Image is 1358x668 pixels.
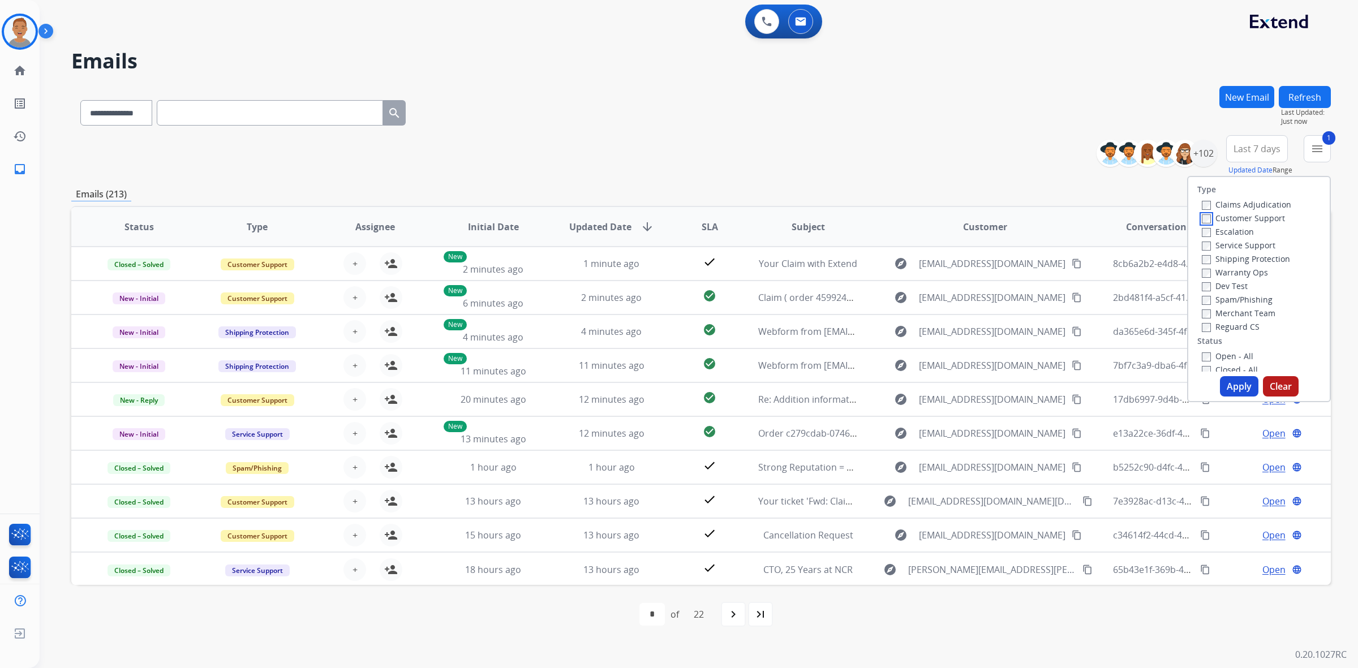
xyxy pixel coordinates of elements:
[1228,166,1273,175] button: Updated Date
[581,325,642,338] span: 4 minutes ago
[894,426,908,440] mat-icon: explore
[1202,351,1253,361] label: Open - All
[1113,325,1286,338] span: da365e6d-345f-4fb3-a236-92ad30b91e91
[1234,146,1280,151] span: Last 7 days
[919,460,1065,474] span: [EMAIL_ADDRESS][DOMAIN_NAME]
[113,394,165,406] span: New - Reply
[444,421,467,432] p: New
[1219,86,1274,108] button: New Email
[343,354,366,377] button: +
[225,428,290,440] span: Service Support
[671,607,679,621] div: of
[1202,242,1211,251] input: Service Support
[384,426,398,440] mat-icon: person_add
[1113,257,1286,270] span: 8cb6a2b2-e4d8-4dcc-ba1c-ff05b99d5d0d
[463,263,523,275] span: 2 minutes ago
[763,563,853,576] span: CTO, 25 Years at NCR
[1200,496,1210,506] mat-icon: content_copy
[1202,323,1211,332] input: Reguard CS
[384,528,398,542] mat-icon: person_add
[1202,308,1275,318] label: Merchant Team
[1113,461,1279,473] span: b5252c90-d4fc-4a54-83ef-63f37b7fee13
[1197,184,1216,195] label: Type
[1072,530,1082,540] mat-icon: content_copy
[763,529,853,541] span: Cancellation Request
[465,529,521,541] span: 15 hours ago
[1200,462,1210,472] mat-icon: content_copy
[1072,292,1082,303] mat-icon: content_copy
[894,359,908,372] mat-icon: explore
[1082,496,1093,506] mat-icon: content_copy
[702,220,718,234] span: SLA
[583,563,639,576] span: 13 hours ago
[1281,117,1331,126] span: Just now
[1226,135,1288,162] button: Last 7 days
[1113,291,1285,304] span: 2bd481f4-a5cf-4168-b095-6bad7e206565
[353,426,358,440] span: +
[703,527,716,540] mat-icon: check
[113,326,165,338] span: New - Initial
[355,220,395,234] span: Assignee
[703,323,716,337] mat-icon: check_circle
[1292,428,1302,438] mat-icon: language
[919,291,1065,304] span: [EMAIL_ADDRESS][DOMAIN_NAME]
[353,563,358,576] span: +
[1113,359,1280,372] span: 7bf7c3a9-dba6-4f6d-984c-36f92e8df334
[1202,199,1291,210] label: Claims Adjudication
[1228,165,1292,175] span: Range
[1263,376,1299,397] button: Clear
[758,393,865,406] span: Re: Addition information.
[908,563,1076,576] span: [PERSON_NAME][EMAIL_ADDRESS][PERSON_NAME][DOMAIN_NAME]
[1262,426,1286,440] span: Open
[71,187,131,201] p: Emails (213)
[444,319,467,330] p: New
[343,286,366,309] button: +
[1200,564,1210,575] mat-icon: content_copy
[1113,427,1286,439] span: e13a22ce-36df-4c24-b3ad-3a0972174720
[353,460,358,474] span: +
[468,220,519,234] span: Initial Date
[703,289,716,303] mat-icon: check_circle
[758,495,957,507] span: Your ticket 'Fwd: Claim Status' has been closed
[221,394,294,406] span: Customer Support
[384,325,398,338] mat-icon: person_add
[754,607,767,621] mat-icon: last_page
[343,558,366,581] button: +
[461,365,526,377] span: 11 minutes ago
[463,297,523,309] span: 6 minutes ago
[758,359,1015,372] span: Webform from [EMAIL_ADDRESS][DOMAIN_NAME] on [DATE]
[1202,296,1211,305] input: Spam/Phishing
[1322,131,1335,145] span: 1
[1202,366,1211,375] input: Closed - All
[919,359,1065,372] span: [EMAIL_ADDRESS][DOMAIN_NAME]
[463,331,523,343] span: 4 minutes ago
[470,461,517,473] span: 1 hour ago
[465,495,521,507] span: 13 hours ago
[108,258,170,270] span: Closed – Solved
[1202,214,1211,223] input: Customer Support
[343,456,366,479] button: +
[388,106,401,120] mat-icon: search
[1113,529,1283,541] span: c34614f2-44cd-46fe-a6c3-2b96b5954e0d
[1113,495,1282,507] span: 7e3928ac-d13c-4f29-8312-95ca420f0a53
[353,494,358,508] span: +
[461,393,526,406] span: 20 minutes ago
[641,220,654,234] mat-icon: arrow_downward
[444,353,467,364] p: New
[894,325,908,338] mat-icon: explore
[221,258,294,270] span: Customer Support
[384,563,398,576] mat-icon: person_add
[1202,269,1211,278] input: Warranty Ops
[218,326,296,338] span: Shipping Protection
[1279,86,1331,108] button: Refresh
[353,528,358,542] span: +
[247,220,268,234] span: Type
[1200,428,1210,438] mat-icon: content_copy
[1295,648,1347,661] p: 0.20.1027RC
[919,325,1065,338] span: [EMAIL_ADDRESS][DOMAIN_NAME]
[727,607,740,621] mat-icon: navigate_next
[1262,563,1286,576] span: Open
[1197,335,1222,347] label: Status
[343,422,366,445] button: +
[124,220,154,234] span: Status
